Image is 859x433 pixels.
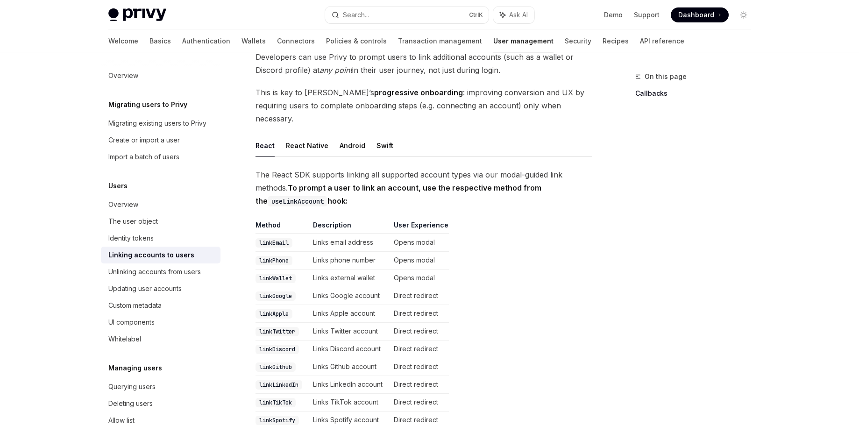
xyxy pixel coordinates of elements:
span: The React SDK supports linking all supported account types via our modal-guided link methods. [256,168,592,207]
a: Basics [149,30,171,52]
td: Links Discord account [309,341,390,358]
div: Search... [343,9,369,21]
a: User management [493,30,554,52]
td: Links LinkedIn account [309,376,390,394]
code: linkTwitter [256,327,299,336]
div: Updating user accounts [108,283,182,294]
a: Support [634,10,660,20]
td: Direct redirect [390,305,449,323]
h5: Users [108,180,128,192]
td: Links Google account [309,287,390,305]
a: UI components [101,314,220,331]
span: This is key to [PERSON_NAME]’s : improving conversion and UX by requiring users to complete onboa... [256,86,592,125]
code: linkTikTok [256,398,296,407]
div: Linking accounts to users [108,249,194,261]
div: Unlinking accounts from users [108,266,201,277]
div: Whitelabel [108,334,141,345]
td: Direct redirect [390,358,449,376]
a: Wallets [241,30,266,52]
h5: Migrating users to Privy [108,99,187,110]
td: Direct redirect [390,412,449,429]
a: Callbacks [635,86,759,101]
button: Swift [376,135,393,156]
span: Ctrl K [469,11,483,19]
code: linkGithub [256,362,296,372]
td: Direct redirect [390,376,449,394]
a: Authentication [182,30,230,52]
img: light logo [108,8,166,21]
td: Direct redirect [390,341,449,358]
td: Direct redirect [390,394,449,412]
td: Opens modal [390,252,449,270]
code: linkPhone [256,256,292,265]
th: User Experience [390,220,449,234]
button: Search...CtrlK [325,7,489,23]
div: Deleting users [108,398,153,409]
a: Welcome [108,30,138,52]
th: Description [309,220,390,234]
code: useLinkAccount [268,196,327,206]
a: Identity tokens [101,230,220,247]
button: Android [340,135,365,156]
td: Opens modal [390,234,449,252]
code: linkEmail [256,238,292,248]
code: linkDiscord [256,345,299,354]
a: Linking accounts to users [101,247,220,263]
td: Links Twitter account [309,323,390,341]
code: linkApple [256,309,292,319]
button: React [256,135,275,156]
span: Ask AI [509,10,528,20]
div: UI components [108,317,155,328]
div: Create or import a user [108,135,180,146]
a: Overview [101,196,220,213]
a: Security [565,30,591,52]
td: Links email address [309,234,390,252]
span: Developers can use Privy to prompt users to link additional accounts (such as a wallet or Discord... [256,50,592,77]
em: any point [319,65,352,75]
td: Direct redirect [390,323,449,341]
code: linkGoogle [256,291,296,301]
td: Links external wallet [309,270,390,287]
td: Links Apple account [309,305,390,323]
td: Links Github account [309,358,390,376]
div: Identity tokens [108,233,154,244]
td: Links phone number [309,252,390,270]
th: Method [256,220,309,234]
a: The user object [101,213,220,230]
div: Overview [108,199,138,210]
a: API reference [640,30,684,52]
a: Deleting users [101,395,220,412]
div: Migrating existing users to Privy [108,118,206,129]
a: Custom metadata [101,297,220,314]
div: The user object [108,216,158,227]
a: Overview [101,67,220,84]
a: Whitelabel [101,331,220,348]
div: Querying users [108,381,156,392]
div: Overview [108,70,138,81]
a: Unlinking accounts from users [101,263,220,280]
td: Opens modal [390,270,449,287]
a: Transaction management [398,30,482,52]
a: Migrating existing users to Privy [101,115,220,132]
strong: To prompt a user to link an account, use the respective method from the hook: [256,183,541,206]
a: Import a batch of users [101,149,220,165]
td: Direct redirect [390,287,449,305]
a: Connectors [277,30,315,52]
div: Custom metadata [108,300,162,311]
code: linkWallet [256,274,296,283]
code: linkLinkedIn [256,380,302,390]
a: Allow list [101,412,220,429]
button: Toggle dark mode [736,7,751,22]
a: Demo [604,10,623,20]
code: linkSpotify [256,416,299,425]
td: Links Spotify account [309,412,390,429]
h5: Managing users [108,362,162,374]
button: Ask AI [493,7,534,23]
span: On this page [645,71,687,82]
a: Create or import a user [101,132,220,149]
strong: progressive onboarding [374,88,463,97]
span: Dashboard [678,10,714,20]
td: Links TikTok account [309,394,390,412]
a: Policies & controls [326,30,387,52]
a: Updating user accounts [101,280,220,297]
